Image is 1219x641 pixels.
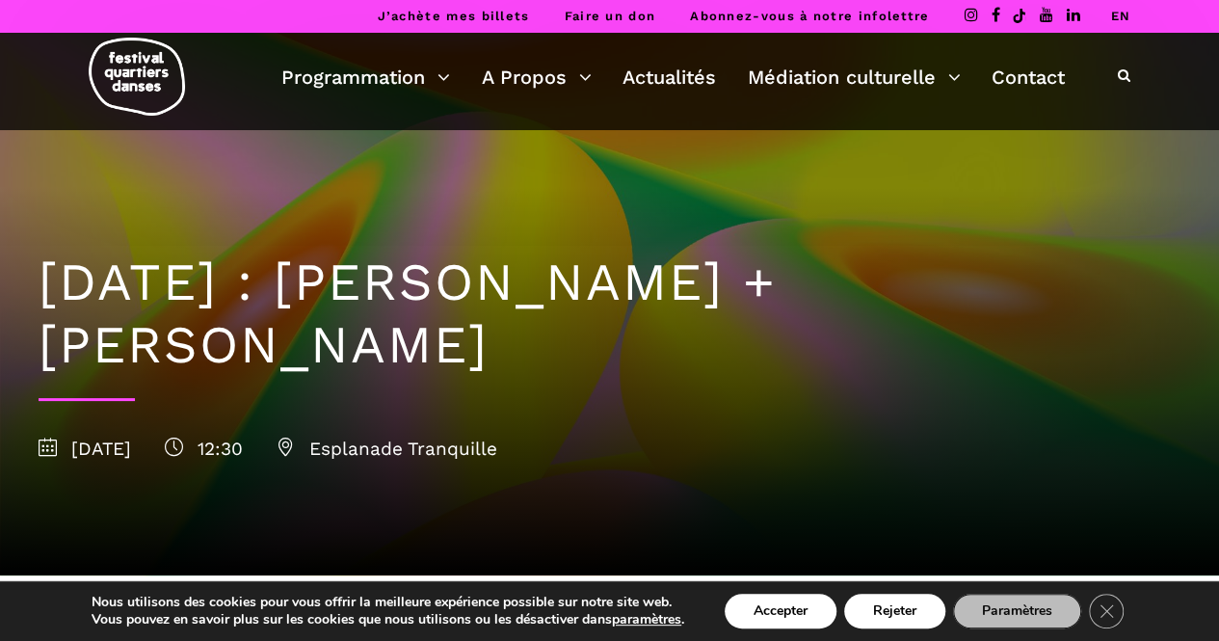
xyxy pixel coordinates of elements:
h1: [DATE] : [PERSON_NAME] + [PERSON_NAME] [39,252,1180,377]
a: Programmation [281,61,450,93]
a: Faire un don [564,9,655,23]
a: J’achète mes billets [377,9,529,23]
a: Contact [992,61,1065,93]
button: paramètres [612,611,681,628]
span: [DATE] [39,438,131,460]
a: Médiation culturelle [748,61,961,93]
span: 12:30 [165,438,243,460]
a: A Propos [482,61,592,93]
button: Accepter [725,594,836,628]
p: Nous utilisons des cookies pour vous offrir la meilleure expérience possible sur notre site web. [92,594,684,611]
p: Vous pouvez en savoir plus sur les cookies que nous utilisons ou les désactiver dans . [92,611,684,628]
button: Close GDPR Cookie Banner [1089,594,1124,628]
span: Esplanade Tranquille [277,438,497,460]
a: Abonnez-vous à notre infolettre [690,9,929,23]
button: Rejeter [844,594,945,628]
img: logo-fqd-med [89,38,185,116]
a: Actualités [623,61,716,93]
a: EN [1110,9,1130,23]
button: Paramètres [953,594,1081,628]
